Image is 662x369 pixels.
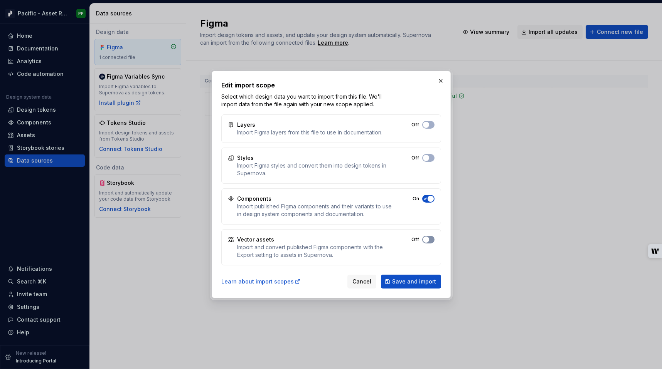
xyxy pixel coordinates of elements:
span: Save and import [392,278,436,285]
div: Layers [237,121,255,129]
div: Components [237,195,271,203]
label: On [413,196,419,202]
label: Off [411,122,419,128]
label: Off [411,155,419,161]
span: Cancel [352,278,371,285]
button: Cancel [347,275,376,288]
h2: Edit import scope [221,81,441,90]
button: Save and import [381,275,441,288]
p: Select which design data you want to import from this file. We'll import data from the file again... [221,93,389,108]
label: Off [411,236,419,243]
div: Import Figma layers from this file to use in documentation. [237,129,382,136]
a: Learn about import scopes [221,278,301,285]
div: Import Figma styles and convert them into design tokens in Supernova. [237,162,391,177]
div: Vector assets [237,236,274,243]
div: Styles [237,154,254,162]
div: Import and convert published Figma components with the Export setting to assets in Supernova. [237,243,391,259]
div: Import published Figma components and their variants to use in design system components and docum... [237,203,392,218]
